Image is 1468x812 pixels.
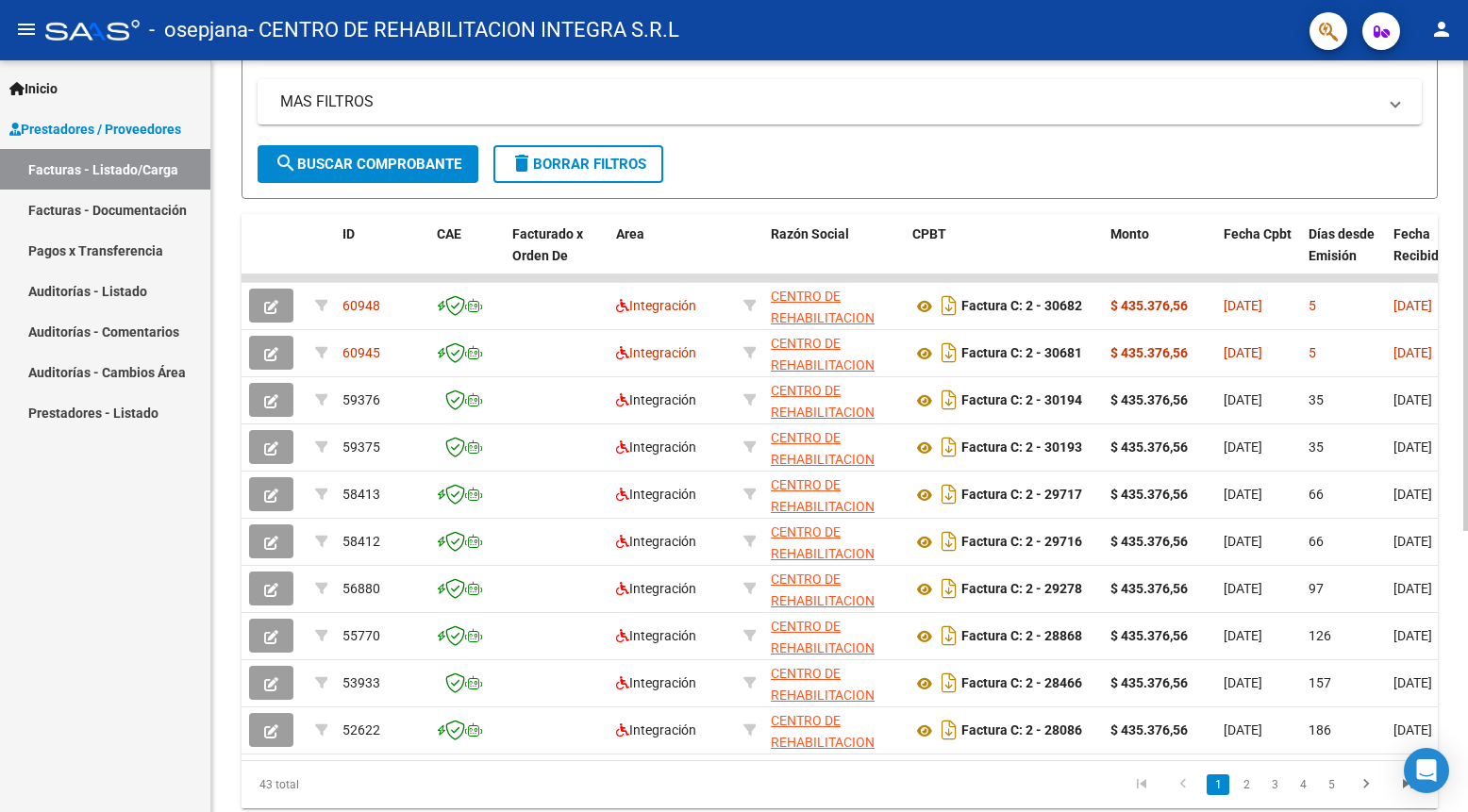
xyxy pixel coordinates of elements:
[771,713,875,771] span: CENTRO DE REHABILITACION INTEGRA S.R.L
[1404,748,1449,793] div: Open Intercom Messenger
[616,534,696,549] span: Integración
[1224,722,1262,737] span: [DATE]
[763,214,905,297] datatable-header-cell: Razón Social
[1309,345,1316,360] span: 5
[1110,675,1188,690] strong: $ 435.376,56
[1430,18,1453,41] mat-icon: person
[1309,298,1316,313] span: 5
[1393,581,1432,596] span: [DATE]
[248,9,679,51] span: - CENTRO DE REHABILITACION INTEGRA S.R.L
[342,298,380,313] span: 60948
[616,581,696,596] span: Integración
[771,522,897,561] div: 30715072463
[258,79,1422,124] mat-expansion-panel-header: MAS FILTROS
[961,299,1082,314] strong: Factura C: 2 - 30682
[961,393,1082,408] strong: Factura C: 2 - 30194
[961,629,1082,644] strong: Factura C: 2 - 28868
[1110,628,1188,643] strong: $ 435.376,56
[437,226,461,241] span: CAE
[1235,774,1258,795] a: 2
[616,487,696,502] span: Integración
[961,440,1082,456] strong: Factura C: 2 - 30193
[1309,487,1324,502] span: 66
[342,345,380,360] span: 60945
[258,145,478,183] button: Buscar Comprobante
[1309,226,1375,263] span: Días desde Emisión
[905,214,1103,297] datatable-header-cell: CPBT
[771,572,875,630] span: CENTRO DE REHABILITACION INTEGRA S.R.L
[1216,214,1301,297] datatable-header-cell: Fecha Cpbt
[771,569,897,608] div: 30715072463
[1224,226,1292,241] span: Fecha Cpbt
[912,226,946,241] span: CPBT
[505,214,609,297] datatable-header-cell: Facturado x Orden De
[342,226,355,241] span: ID
[493,145,663,183] button: Borrar Filtros
[1224,298,1262,313] span: [DATE]
[771,427,897,467] div: 30715072463
[510,152,533,174] mat-icon: delete
[1309,722,1331,737] span: 186
[510,156,646,173] span: Borrar Filtros
[937,715,961,745] i: Descargar documento
[937,668,961,698] i: Descargar documento
[937,432,961,462] i: Descargar documento
[342,439,380,455] span: 59375
[961,346,1082,361] strong: Factura C: 2 - 30681
[1263,774,1286,795] a: 3
[1393,722,1432,737] span: [DATE]
[961,723,1082,738] strong: Factura C: 2 - 28086
[771,226,849,241] span: Razón Social
[9,119,181,140] span: Prestadores / Proveedores
[1110,534,1188,549] strong: $ 435.376,56
[1110,439,1188,455] strong: $ 435.376,56
[937,621,961,651] i: Descargar documento
[616,722,696,737] span: Integración
[1224,487,1262,502] span: [DATE]
[1309,392,1324,407] span: 35
[429,214,505,297] datatable-header-cell: CAE
[1393,628,1432,643] span: [DATE]
[1309,675,1331,690] span: 157
[1165,774,1201,795] a: go to previous page
[1224,628,1262,643] span: [DATE]
[771,616,897,655] div: 30715072463
[275,156,461,173] span: Buscar Comprobante
[771,336,875,394] span: CENTRO DE REHABILITACION INTEGRA S.R.L
[1207,774,1229,795] a: 1
[1292,774,1314,795] a: 4
[937,526,961,556] i: Descargar documento
[771,383,875,441] span: CENTRO DE REHABILITACION INTEGRA S.R.L
[961,488,1082,503] strong: Factura C: 2 - 29717
[342,628,380,643] span: 55770
[1110,345,1188,360] strong: $ 435.376,56
[771,524,875,583] span: CENTRO DE REHABILITACION INTEGRA S.R.L
[1232,769,1260,801] li: page 2
[1317,769,1345,801] li: page 5
[1393,487,1432,502] span: [DATE]
[1393,534,1432,549] span: [DATE]
[771,666,875,724] span: CENTRO DE REHABILITACION INTEGRA S.R.L
[771,474,897,514] div: 30715072463
[342,675,380,690] span: 53933
[771,430,875,489] span: CENTRO DE REHABILITACION INTEGRA S.R.L
[1103,214,1216,297] datatable-header-cell: Monto
[15,18,38,41] mat-icon: menu
[937,573,961,604] i: Descargar documento
[342,581,380,596] span: 56880
[937,338,961,368] i: Descargar documento
[242,761,477,808] div: 43 total
[1289,769,1317,801] li: page 4
[616,628,696,643] span: Integración
[1224,581,1262,596] span: [DATE]
[616,226,644,241] span: Area
[1393,298,1432,313] span: [DATE]
[1309,439,1324,455] span: 35
[771,663,897,703] div: 30715072463
[275,152,297,174] mat-icon: search
[342,392,380,407] span: 59376
[1110,581,1188,596] strong: $ 435.376,56
[937,290,961,321] i: Descargar documento
[1393,226,1446,263] span: Fecha Recibido
[616,345,696,360] span: Integración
